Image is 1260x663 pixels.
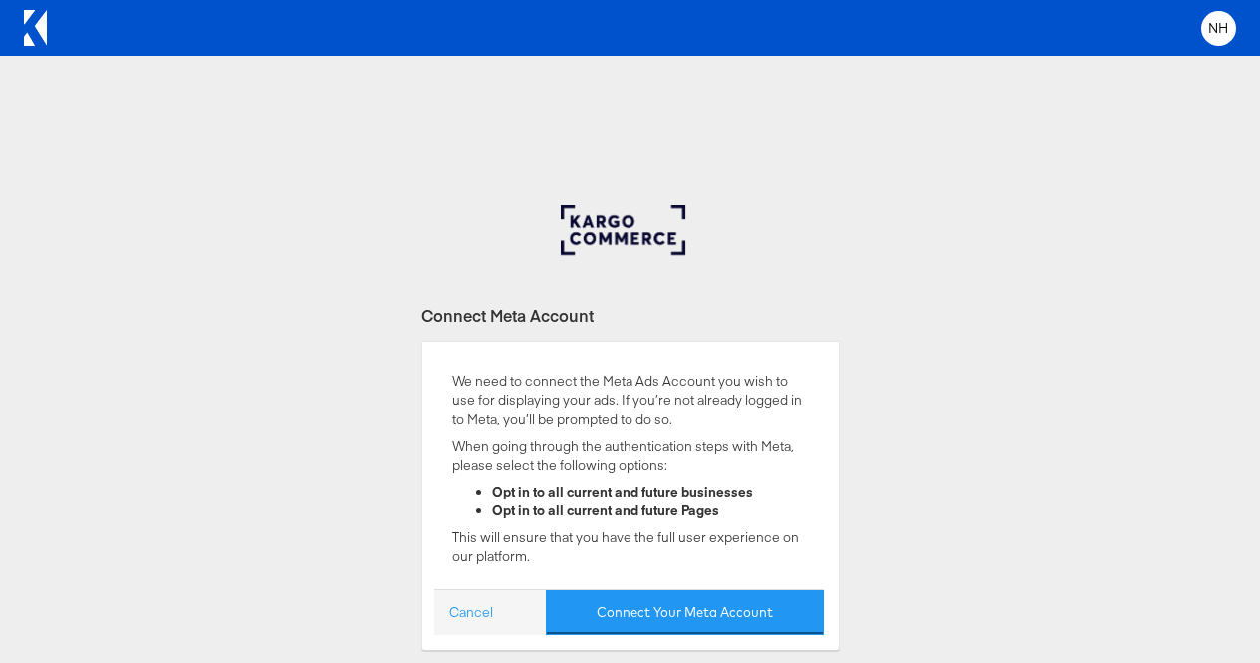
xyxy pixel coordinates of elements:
[449,603,493,622] a: Cancel
[421,304,840,327] div: Connect Meta Account
[492,483,753,500] strong: Opt in to all current and future businesses
[452,437,809,474] p: When going through the authentication steps with Meta, please select the following options:
[452,372,809,428] p: We need to connect the Meta Ads Account you wish to use for displaying your ads. If you’re not al...
[546,590,824,635] button: Connect Your Meta Account
[1208,22,1229,35] span: NH
[452,528,809,565] p: This will ensure that you have the full user experience on our platform.
[492,501,719,519] strong: Opt in to all current and future Pages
